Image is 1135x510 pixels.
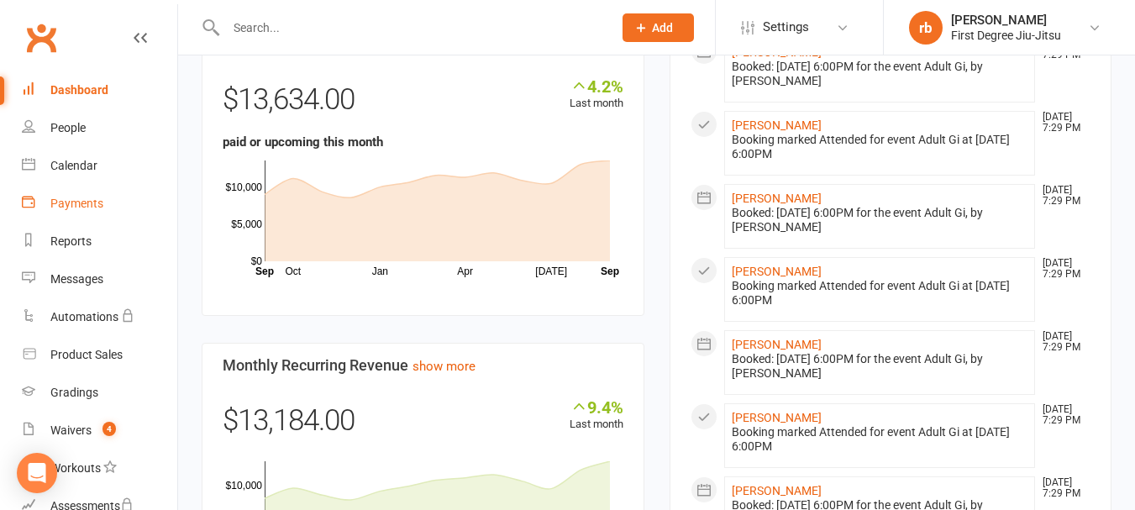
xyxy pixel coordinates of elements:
div: Booking marked Attended for event Adult Gi at [DATE] 6:00PM [732,425,1028,454]
div: Gradings [50,386,98,399]
a: [PERSON_NAME] [732,411,822,424]
div: Product Sales [50,348,123,361]
time: [DATE] 7:29 PM [1034,477,1090,499]
a: show more [412,359,476,374]
div: 9.4% [570,397,623,416]
a: People [22,109,177,147]
div: Payments [50,197,103,210]
time: [DATE] 7:29 PM [1034,112,1090,134]
a: Calendar [22,147,177,185]
a: Product Sales [22,336,177,374]
div: Dashboard [50,83,108,97]
div: Reports [50,234,92,248]
a: Gradings [22,374,177,412]
input: Search... [221,16,601,39]
div: Open Intercom Messenger [17,453,57,493]
div: Last month [570,397,623,434]
div: [PERSON_NAME] [951,13,1061,28]
div: People [50,121,86,134]
span: Settings [763,8,809,46]
div: $13,184.00 [223,397,623,453]
div: rb [909,11,943,45]
div: Calendar [50,159,97,172]
a: Reports [22,223,177,260]
div: Messages [50,272,103,286]
span: 4 [102,422,116,436]
div: Booked: [DATE] 6:00PM for the event Adult Gi, by [PERSON_NAME] [732,60,1028,88]
div: Waivers [50,423,92,437]
div: Booking marked Attended for event Adult Gi at [DATE] 6:00PM [732,133,1028,161]
a: [PERSON_NAME] [732,192,822,205]
div: First Degree Jiu-Jitsu [951,28,1061,43]
a: Payments [22,185,177,223]
div: Booked: [DATE] 6:00PM for the event Adult Gi, by [PERSON_NAME] [732,206,1028,234]
h3: Monthly Recurring Revenue [223,357,623,374]
a: Messages [22,260,177,298]
a: [PERSON_NAME] [732,484,822,497]
span: Add [652,21,673,34]
time: [DATE] 7:29 PM [1034,258,1090,280]
a: Workouts [22,450,177,487]
div: Booked: [DATE] 6:00PM for the event Adult Gi, by [PERSON_NAME] [732,352,1028,381]
a: [PERSON_NAME] [732,265,822,278]
a: Automations [22,298,177,336]
div: Automations [50,310,118,323]
time: [DATE] 7:29 PM [1034,331,1090,353]
div: Last month [570,76,623,113]
div: Workouts [50,461,101,475]
a: [PERSON_NAME] [732,118,822,132]
strong: paid or upcoming this month [223,134,383,150]
a: Waivers 4 [22,412,177,450]
div: Booking marked Attended for event Adult Gi at [DATE] 6:00PM [732,279,1028,308]
div: 4.2% [570,76,623,95]
a: Dashboard [22,71,177,109]
button: Add [623,13,694,42]
div: $13,634.00 [223,76,623,132]
time: [DATE] 7:29 PM [1034,185,1090,207]
a: Clubworx [20,17,62,59]
a: [PERSON_NAME] [732,338,822,351]
time: [DATE] 7:29 PM [1034,404,1090,426]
